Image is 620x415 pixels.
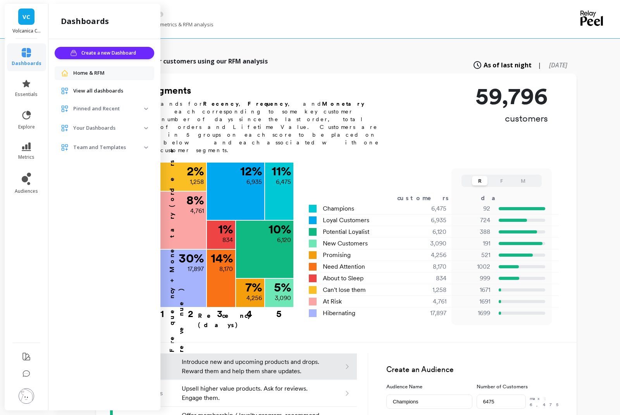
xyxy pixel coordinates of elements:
input: e.g. Black friday [386,394,472,409]
a: View all dashboards [73,87,148,95]
img: navigation item icon [61,69,69,77]
img: down caret icon [144,108,148,110]
div: 1,258 [401,285,456,295]
span: audiences [15,188,38,194]
span: Champions [323,204,354,213]
p: 724 [456,216,490,225]
div: 4,256 [401,250,456,260]
p: 12 % [240,165,262,177]
div: 4 [234,308,264,316]
p: 1,258 [190,177,204,187]
span: Loyal Customers [323,216,369,225]
label: Number of Customers [477,383,563,391]
p: 521 [456,250,490,260]
div: 2 [176,308,205,316]
div: 6,935 [401,216,456,225]
p: 2 % [187,165,204,177]
div: 8,170 [401,262,456,271]
span: Promising [323,250,351,260]
p: Team and Templates [73,144,144,151]
span: Potential Loyalist [323,227,369,237]
p: max: 6,475 [530,395,563,408]
span: New Customers [323,239,368,248]
span: As of last night [484,60,532,70]
span: metrics [18,154,34,160]
b: Frequency [248,101,288,107]
div: days [481,194,513,203]
div: 17,897 [401,309,456,318]
span: Need Attention [323,262,365,271]
span: Can't lose them [323,285,366,295]
p: 6,935 [246,177,262,187]
p: 834 [222,235,233,245]
p: 4,761 [190,206,204,216]
div: customers [397,194,460,203]
div: 6,475 [401,204,456,213]
p: 1699 [456,309,490,318]
img: profile picture [19,388,34,404]
p: 92 [456,204,490,213]
img: down caret icon [144,127,148,129]
button: M [515,176,531,185]
p: 4,256 [246,293,262,303]
p: Volcanica Coffee [12,28,41,34]
b: Recency [203,101,239,107]
div: 3 [205,308,234,316]
p: 30 % [179,252,204,264]
p: 191 [456,239,490,248]
div: 5 [264,308,293,316]
span: Hibernating [323,309,355,318]
p: 1671 [456,285,490,295]
img: navigation item icon [61,87,69,95]
p: 8,170 [219,264,233,274]
p: Frequency + Monetary (orders + revenue) [167,119,186,352]
span: VC [22,12,30,21]
p: Upsell higher value products. Ask for reviews. Engage them. [182,384,321,403]
h2: dashboards [61,16,109,27]
span: About to Sleep [323,274,363,283]
img: navigation item icon [61,105,69,113]
p: Explore all of your customers using our RFM analysis [105,57,268,66]
span: At Risk [323,297,342,306]
p: 7 % [245,281,262,293]
img: down caret icon [144,146,148,149]
div: 834 [401,274,456,283]
h3: Create an Audience [386,364,563,376]
span: View all dashboards [73,87,123,95]
p: 5 % [274,281,291,293]
span: essentials [15,91,38,98]
p: Recency (days) [198,311,293,330]
div: 6,120 [401,227,456,237]
div: 4,761 [401,297,456,306]
p: Pinned and Recent [73,105,144,113]
p: 6,120 [277,235,291,245]
label: Audience Name [386,383,472,391]
p: 8 % [186,194,204,206]
p: 388 [456,227,490,237]
p: 11 % [272,165,291,177]
span: explore [18,124,35,130]
img: navigation item icon [61,144,69,151]
p: 10 % [269,223,291,235]
h2: RFM Segments [125,84,388,97]
div: 3,090 [401,239,456,248]
span: dashboards [12,60,41,67]
p: 17,897 [188,264,204,274]
span: [DATE] [549,61,567,69]
button: R [472,176,487,185]
img: navigation item icon [61,124,69,132]
p: Your Dashboards [73,124,144,132]
input: e.g. 500 [477,394,526,409]
p: 1691 [456,297,490,306]
p: 1002 [456,262,490,271]
div: 1 [146,308,178,316]
p: 59,796 [475,84,548,108]
span: | [538,60,541,70]
p: 14 % [211,252,233,264]
button: F [494,176,509,185]
p: customers [475,112,548,125]
p: Introduce new and upcoming products and drops. Reward them and help them share updates. [182,357,321,376]
p: 3,090 [275,293,291,303]
p: 999 [456,274,490,283]
span: Home & RFM [73,69,105,77]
